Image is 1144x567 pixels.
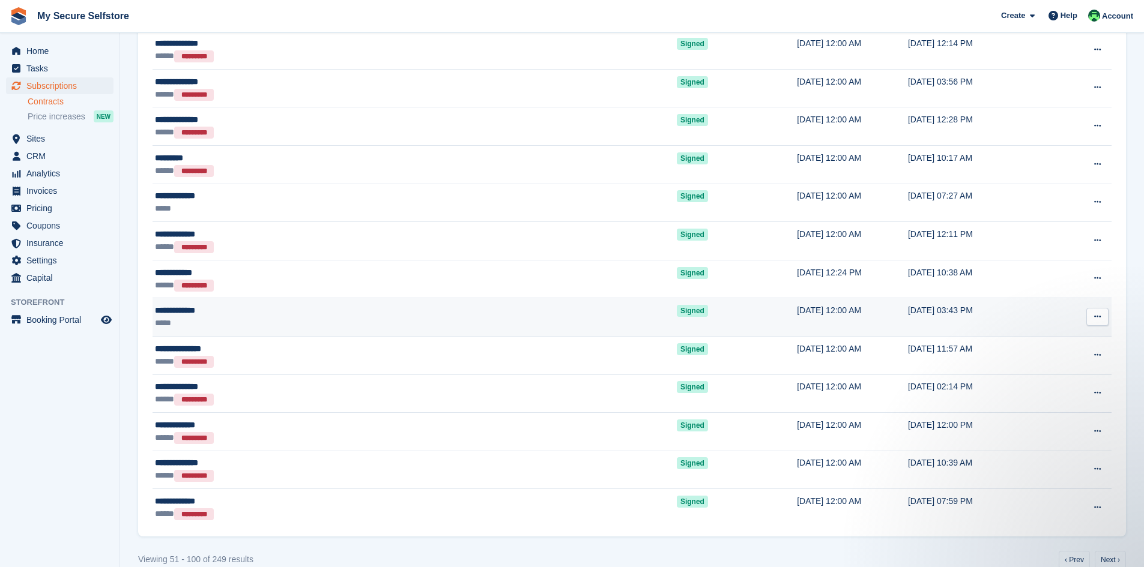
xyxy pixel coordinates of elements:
a: menu [6,43,113,59]
span: Price increases [28,111,85,122]
a: Price increases NEW [28,110,113,123]
span: Analytics [26,165,98,182]
span: Help [1061,10,1077,22]
a: menu [6,311,113,328]
td: [DATE] 12:00 AM [797,374,908,413]
a: menu [6,130,113,147]
td: [DATE] 12:00 AM [797,451,908,489]
td: [DATE] 03:56 PM [908,69,1064,107]
a: menu [6,200,113,217]
span: Booking Portal [26,311,98,328]
span: Signed [677,381,708,393]
span: CRM [26,148,98,164]
td: [DATE] 11:57 AM [908,336,1064,374]
span: Sites [26,130,98,147]
td: [DATE] 12:28 PM [908,107,1064,146]
td: [DATE] 12:14 PM [908,31,1064,70]
span: Signed [677,496,708,508]
a: menu [6,60,113,77]
span: Home [26,43,98,59]
span: Signed [677,267,708,279]
span: Signed [677,76,708,88]
span: Signed [677,419,708,431]
span: Signed [677,229,708,241]
td: [DATE] 12:00 AM [797,69,908,107]
td: [DATE] 12:11 PM [908,222,1064,260]
td: [DATE] 10:17 AM [908,145,1064,184]
span: Create [1001,10,1025,22]
span: Subscriptions [26,77,98,94]
a: Contracts [28,96,113,107]
span: Signed [677,457,708,469]
td: [DATE] 12:00 AM [797,145,908,184]
span: Capital [26,269,98,286]
span: Invoices [26,182,98,199]
td: [DATE] 12:00 AM [797,222,908,260]
a: menu [6,77,113,94]
a: menu [6,235,113,251]
span: Account [1102,10,1133,22]
td: [DATE] 10:38 AM [908,260,1064,298]
td: [DATE] 12:00 AM [797,184,908,222]
span: Settings [26,252,98,269]
a: menu [6,182,113,199]
a: menu [6,252,113,269]
div: NEW [94,110,113,122]
td: [DATE] 12:00 AM [797,413,908,451]
span: Insurance [26,235,98,251]
span: Tasks [26,60,98,77]
span: Signed [677,305,708,317]
td: [DATE] 03:43 PM [908,298,1064,337]
td: [DATE] 12:00 AM [797,298,908,337]
span: Signed [677,343,708,355]
span: Signed [677,114,708,126]
td: [DATE] 10:39 AM [908,451,1064,489]
span: Signed [677,152,708,164]
td: [DATE] 07:59 PM [908,489,1064,527]
span: Signed [677,190,708,202]
td: [DATE] 07:27 AM [908,184,1064,222]
div: Viewing 51 - 100 of 249 results [138,553,253,566]
a: menu [6,217,113,234]
img: stora-icon-8386f47178a22dfd0bd8f6a31ec36ba5ce8667c1dd55bd0f319d3a0aa187defe.svg [10,7,28,25]
span: Storefront [11,296,120,308]
td: [DATE] 12:00 AM [797,107,908,146]
a: menu [6,269,113,286]
td: [DATE] 12:24 PM [797,260,908,298]
a: My Secure Selfstore [32,6,134,26]
td: [DATE] 02:14 PM [908,374,1064,413]
a: menu [6,148,113,164]
td: [DATE] 12:00 AM [797,489,908,527]
span: Signed [677,38,708,50]
span: Pricing [26,200,98,217]
a: menu [6,165,113,182]
td: [DATE] 12:00 PM [908,413,1064,451]
td: [DATE] 12:00 AM [797,31,908,70]
span: Coupons [26,217,98,234]
img: Vickie Wedge [1088,10,1100,22]
td: [DATE] 12:00 AM [797,336,908,374]
a: Preview store [99,313,113,327]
